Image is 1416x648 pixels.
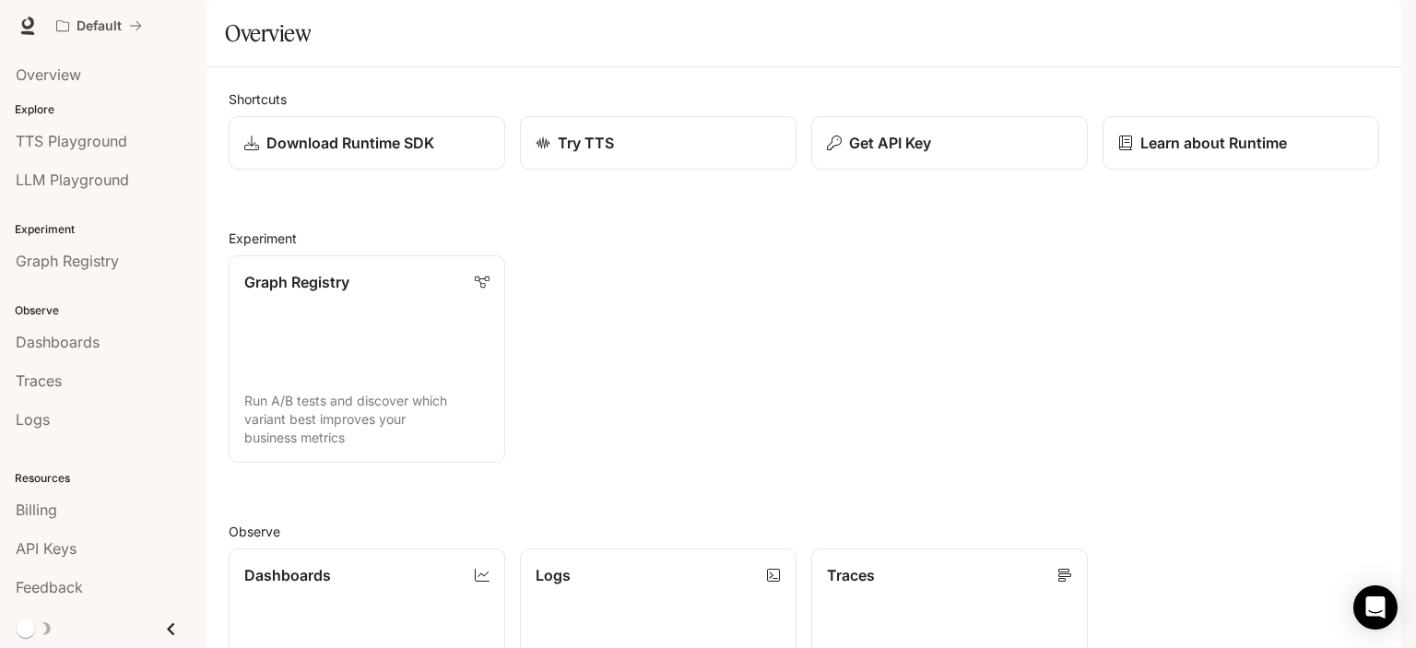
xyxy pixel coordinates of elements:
[225,15,311,52] h1: Overview
[1140,132,1287,154] p: Learn about Runtime
[536,564,571,586] p: Logs
[229,116,505,170] a: Download Runtime SDK
[77,18,122,34] p: Default
[266,132,434,154] p: Download Runtime SDK
[849,132,931,154] p: Get API Key
[811,116,1088,170] button: Get API Key
[229,229,1379,248] h2: Experiment
[48,7,150,44] button: All workspaces
[520,116,796,170] a: Try TTS
[244,392,490,447] p: Run A/B tests and discover which variant best improves your business metrics
[229,89,1379,109] h2: Shortcuts
[229,255,505,463] a: Graph RegistryRun A/B tests and discover which variant best improves your business metrics
[558,132,614,154] p: Try TTS
[244,271,349,293] p: Graph Registry
[244,564,331,586] p: Dashboards
[1353,585,1398,630] div: Open Intercom Messenger
[827,564,875,586] p: Traces
[229,522,1379,541] h2: Observe
[1103,116,1379,170] a: Learn about Runtime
